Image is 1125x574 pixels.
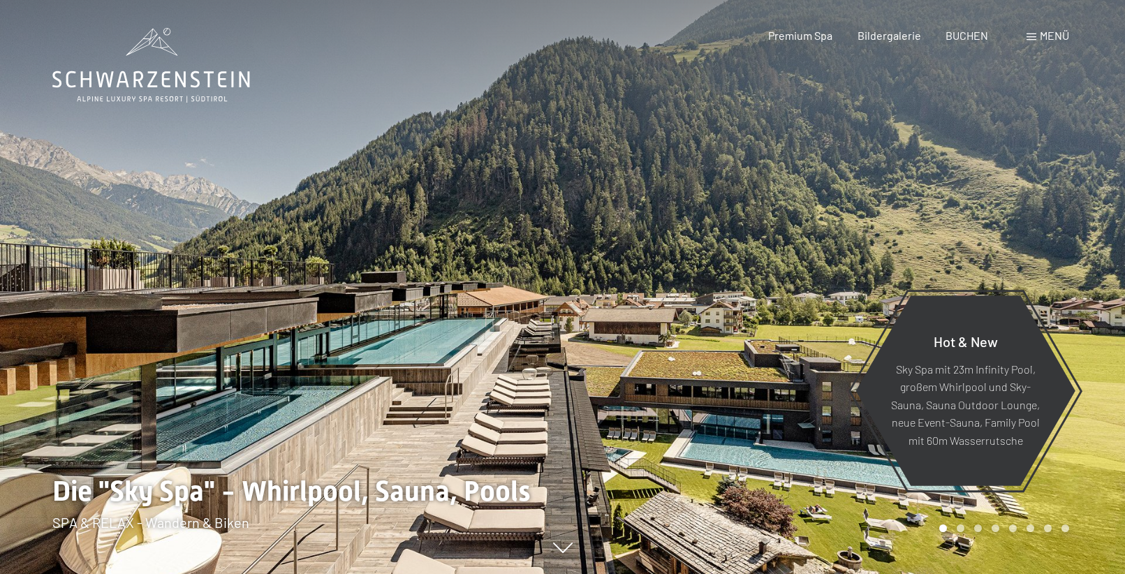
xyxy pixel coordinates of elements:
div: Carousel Page 3 [974,524,982,532]
span: Hot & New [934,332,998,349]
div: Carousel Pagination [934,524,1069,532]
span: Menü [1040,29,1069,42]
a: Hot & New Sky Spa mit 23m Infinity Pool, großem Whirlpool und Sky-Sauna, Sauna Outdoor Lounge, ne... [855,295,1076,487]
div: Carousel Page 7 [1044,524,1052,532]
a: Premium Spa [768,29,832,42]
a: BUCHEN [946,29,988,42]
div: Carousel Page 2 [957,524,964,532]
div: Carousel Page 1 (Current Slide) [939,524,947,532]
div: Carousel Page 4 [992,524,999,532]
p: Sky Spa mit 23m Infinity Pool, großem Whirlpool und Sky-Sauna, Sauna Outdoor Lounge, neue Event-S... [890,360,1041,449]
div: Carousel Page 8 [1061,524,1069,532]
div: Carousel Page 5 [1009,524,1017,532]
div: Carousel Page 6 [1027,524,1034,532]
a: Bildergalerie [858,29,921,42]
